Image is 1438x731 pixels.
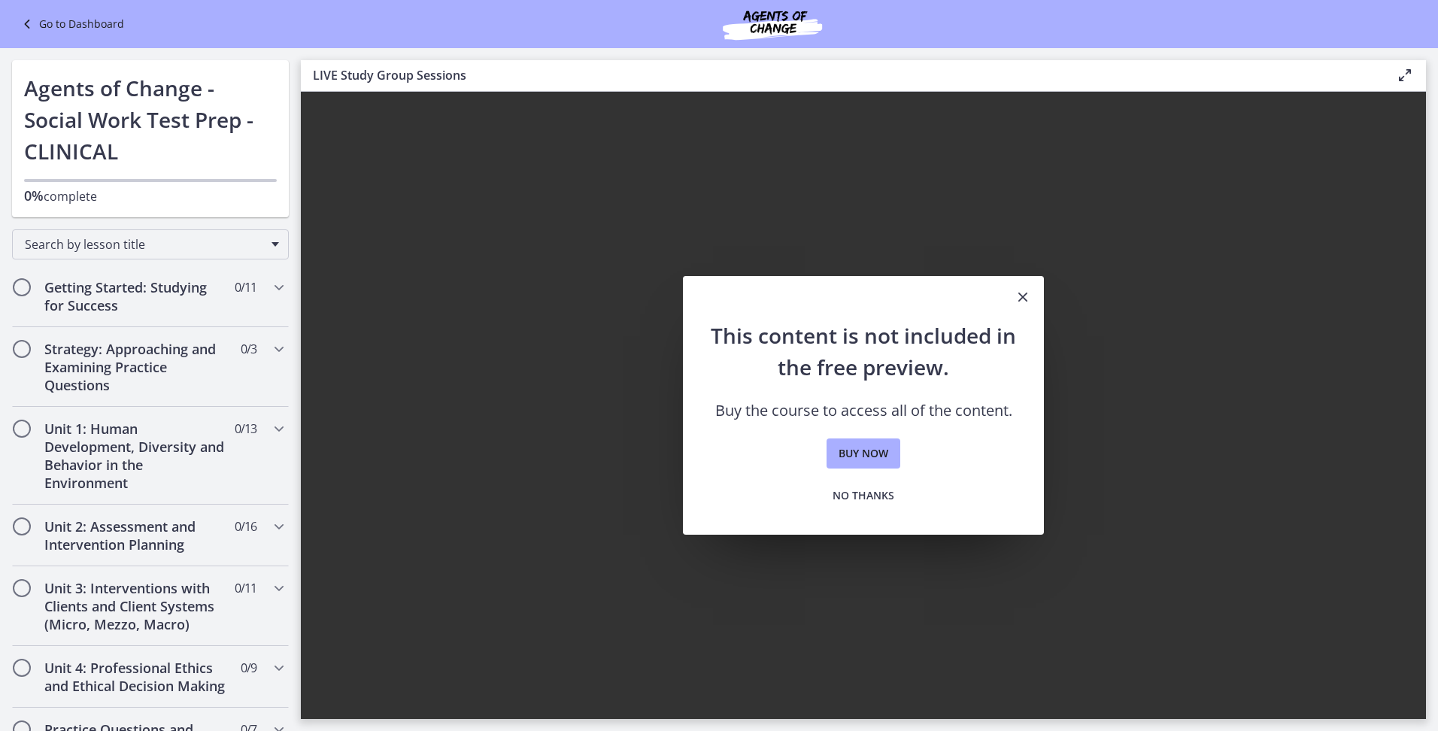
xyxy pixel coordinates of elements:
a: Go to Dashboard [18,15,124,33]
h2: Getting Started: Studying for Success [44,278,228,314]
span: 0 / 11 [235,579,256,597]
span: Buy now [839,444,888,463]
span: 0 / 13 [235,420,256,438]
button: Close [1002,276,1044,320]
span: 0% [24,187,44,205]
span: 0 / 3 [241,340,256,358]
div: Search by lesson title [12,229,289,259]
h2: Strategy: Approaching and Examining Practice Questions [44,340,228,394]
p: complete [24,187,277,205]
span: 0 / 16 [235,517,256,535]
p: Buy the course to access all of the content. [707,401,1020,420]
h1: Agents of Change - Social Work Test Prep - CLINICAL [24,72,277,167]
h2: Unit 2: Assessment and Intervention Planning [44,517,228,554]
span: No thanks [833,487,894,505]
span: Search by lesson title [25,236,264,253]
button: No thanks [821,481,906,511]
h2: Unit 3: Interventions with Clients and Client Systems (Micro, Mezzo, Macro) [44,579,228,633]
h3: LIVE Study Group Sessions [313,66,1372,84]
span: 0 / 11 [235,278,256,296]
h2: Unit 4: Professional Ethics and Ethical Decision Making [44,659,228,695]
h2: Unit 1: Human Development, Diversity and Behavior in the Environment [44,420,228,492]
a: Buy now [827,438,900,469]
span: 0 / 9 [241,659,256,677]
img: Agents of Change Social Work Test Prep [682,6,863,42]
h2: This content is not included in the free preview. [707,320,1020,383]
